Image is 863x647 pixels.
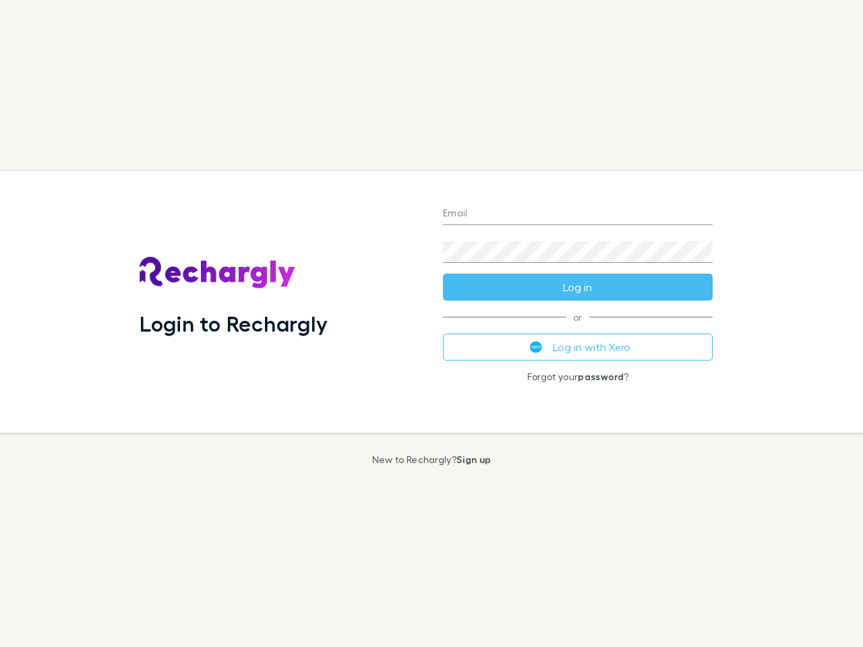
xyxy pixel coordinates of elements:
p: Forgot your ? [443,371,713,382]
button: Log in with Xero [443,334,713,361]
a: password [578,371,624,382]
img: Rechargly's Logo [140,257,296,289]
button: Log in [443,274,713,301]
h1: Login to Rechargly [140,311,328,336]
p: New to Rechargly? [372,454,492,465]
img: Xero's logo [530,341,542,353]
a: Sign up [456,454,491,465]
